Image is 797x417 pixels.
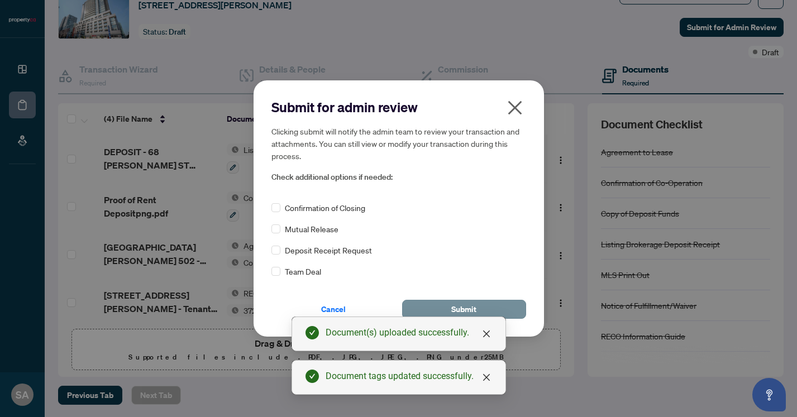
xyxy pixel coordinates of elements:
span: Confirmation of Closing [285,202,365,214]
span: close [482,373,491,382]
span: Team Deal [285,265,321,277]
h5: Clicking submit will notify the admin team to review your transaction and attachments. You can st... [271,125,526,162]
button: Cancel [271,300,395,319]
span: close [482,329,491,338]
div: Document(s) uploaded successfully. [326,326,492,339]
span: Deposit Receipt Request [285,244,372,256]
span: check-circle [306,370,319,383]
span: close [506,99,524,117]
div: Document tags updated successfully. [326,370,492,383]
a: Close [480,328,493,340]
span: Check additional options if needed: [271,171,526,184]
h2: Submit for admin review [271,98,526,116]
span: check-circle [306,326,319,339]
button: Open asap [752,378,786,411]
span: Mutual Release [285,223,338,235]
button: Submit [402,300,526,319]
span: Cancel [321,300,346,318]
a: Close [480,371,493,384]
span: Submit [451,300,476,318]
